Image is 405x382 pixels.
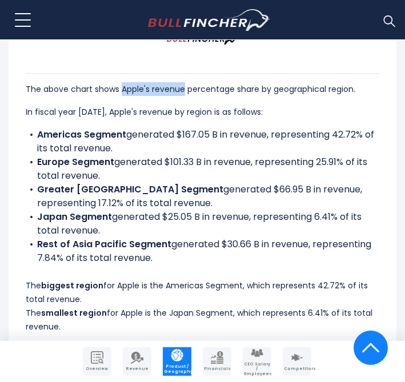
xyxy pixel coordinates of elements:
a: Company Product/Geography [163,347,191,376]
p: The above chart shows Apple's revenue percentage share by geographical region. [26,82,379,96]
li: generated $167.05 B in revenue, representing 42.72% of its total revenue. [26,128,379,155]
b: biggest region [41,280,103,291]
b: Greater [GEOGRAPHIC_DATA] Segment [37,183,223,196]
a: Company Employees [243,347,271,376]
a: Company Overview [83,347,111,376]
span: Overview [84,367,110,371]
span: Financials [204,367,230,371]
p: In fiscal year [DATE], Apple's revenue by region is as follows: [26,105,379,119]
li: generated $25.05 B in revenue, representing 6.41% of its total revenue. [26,210,379,238]
b: smallest region [41,307,107,319]
a: Company Financials [203,347,231,376]
li: generated $101.33 B in revenue, representing 25.91% of its total revenue. [26,155,379,183]
li: generated $30.66 B in revenue, representing 7.84% of its total revenue. [26,238,379,265]
a: Company Revenue [123,347,151,376]
span: Product / Geography [164,364,190,374]
b: Europe Segment [37,155,114,168]
li: generated $66.95 B in revenue, representing 17.12% of its total revenue. [26,183,379,210]
span: CEO Salary / Employees [244,362,270,376]
img: bullfincher logo [148,9,271,31]
a: Go to homepage [148,9,271,31]
a: Company Competitors [283,347,311,376]
span: Competitors [284,367,310,371]
span: Revenue [124,367,150,371]
div: The for Apple is the Americas Segment, which represents 42.72% of its total revenue. The for Appl... [26,73,379,333]
b: Rest of Asia Pacific Segment [37,238,171,251]
b: Americas Segment [37,128,126,141]
b: Japan Segment [37,210,112,223]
